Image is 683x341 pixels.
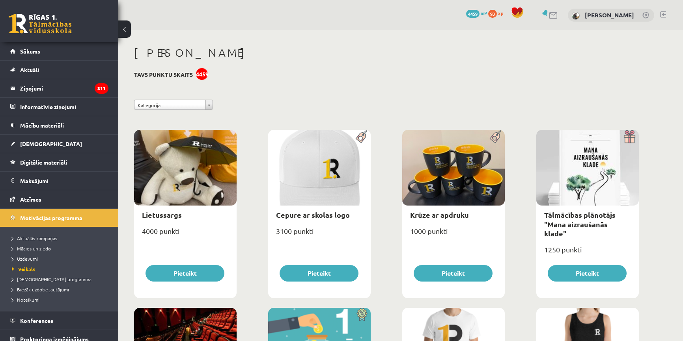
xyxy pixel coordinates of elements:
h1: [PERSON_NAME] [134,46,639,59]
span: Biežāk uzdotie jautājumi [12,286,69,293]
legend: Informatīvie ziņojumi [20,98,108,116]
img: Populāra prece [353,130,371,143]
div: 4459 [196,68,208,80]
a: Atzīmes [10,190,108,208]
a: Sākums [10,42,108,60]
span: [DEMOGRAPHIC_DATA] programma [12,276,91,282]
button: Pieteikt [146,265,224,282]
button: Pieteikt [280,265,358,282]
span: xp [498,10,503,16]
a: Aktuālās kampaņas [12,235,110,242]
span: Atzīmes [20,196,41,203]
div: 4000 punkti [134,224,237,244]
span: Kategorija [138,100,202,110]
span: Mācību materiāli [20,122,64,129]
div: 1250 punkti [536,243,639,263]
a: Mācību materiāli [10,116,108,134]
span: Mācies un ziedo [12,245,51,252]
a: Ziņojumi311 [10,79,108,97]
a: Informatīvie ziņojumi [10,98,108,116]
img: Populāra prece [487,130,505,143]
span: Veikals [12,266,35,272]
div: 1000 punkti [402,224,505,244]
a: Noteikumi [12,296,110,303]
a: Digitālie materiāli [10,153,108,171]
a: Kategorija [134,100,213,110]
a: [PERSON_NAME] [585,11,634,19]
span: Noteikumi [12,297,39,303]
span: Aktuālās kampaņas [12,235,57,241]
a: Biežāk uzdotie jautājumi [12,286,110,293]
img: Atlaide [353,308,371,321]
span: Konferences [20,317,53,324]
button: Pieteikt [548,265,627,282]
i: 311 [95,83,108,94]
span: Uzdevumi [12,256,38,262]
a: [DEMOGRAPHIC_DATA] [10,135,108,153]
img: Paula Lipšāne [572,12,580,20]
a: Veikals [12,265,110,272]
a: 4459 mP [466,10,487,16]
a: Cepure ar skolas logo [276,210,350,219]
span: Digitālie materiāli [20,159,67,166]
img: Dāvana ar pārsteigumu [621,130,639,143]
a: Maksājumi [10,172,108,190]
a: Motivācijas programma [10,209,108,227]
span: mP [481,10,487,16]
div: 3100 punkti [268,224,371,244]
a: [DEMOGRAPHIC_DATA] programma [12,276,110,283]
a: Tālmācības plānotājs "Mana aizraušanās klade" [544,210,616,238]
a: Krūze ar apdruku [410,210,469,219]
a: Lietussargs [142,210,182,219]
a: Rīgas 1. Tālmācības vidusskola [9,14,72,33]
a: 93 xp [488,10,507,16]
legend: Maksājumi [20,172,108,190]
a: Aktuāli [10,61,108,79]
a: Konferences [10,311,108,330]
span: 93 [488,10,497,18]
a: Uzdevumi [12,255,110,262]
a: Mācies un ziedo [12,245,110,252]
span: [DEMOGRAPHIC_DATA] [20,140,82,147]
span: Aktuāli [20,66,39,73]
span: 4459 [466,10,480,18]
span: Motivācijas programma [20,214,82,221]
span: Sākums [20,48,40,55]
button: Pieteikt [414,265,493,282]
h3: Tavs punktu skaits [134,71,193,78]
legend: Ziņojumi [20,79,108,97]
